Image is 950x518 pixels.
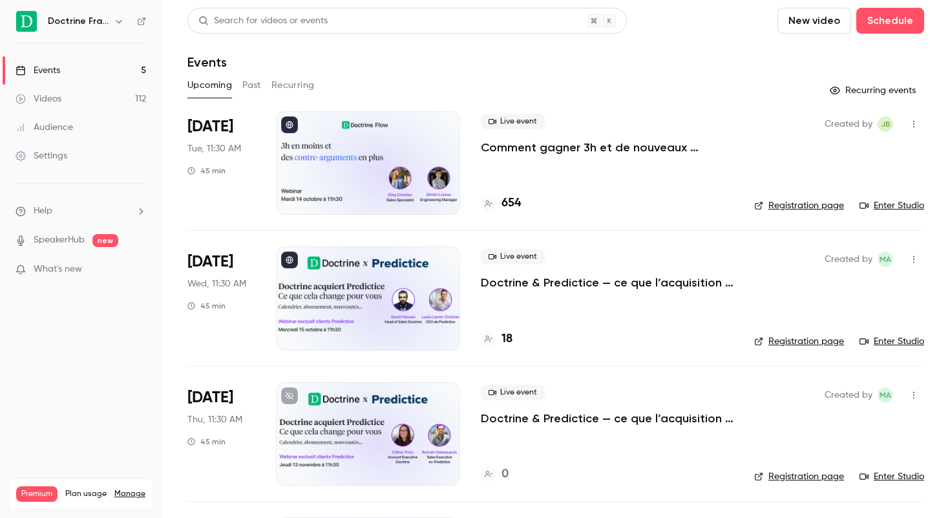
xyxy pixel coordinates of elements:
a: SpeakerHub [34,233,85,247]
span: Justine Burel [878,116,893,132]
span: Live event [481,249,545,264]
a: 18 [481,330,512,348]
a: Registration page [754,470,844,483]
img: Doctrine France [16,11,37,32]
span: [DATE] [187,116,233,137]
span: Created by [825,252,872,267]
a: Registration page [754,199,844,212]
a: 654 [481,195,521,212]
button: New video [777,8,851,34]
span: Created by [825,116,872,132]
span: [DATE] [187,252,233,272]
a: 0 [481,466,509,483]
iframe: Noticeable Trigger [131,264,146,275]
span: Tue, 11:30 AM [187,142,241,155]
li: help-dropdown-opener [16,204,146,218]
h1: Events [187,54,227,70]
div: 45 min [187,301,226,311]
span: MA [880,252,891,267]
button: Recurring events [824,80,924,101]
a: Enter Studio [860,335,924,348]
div: 45 min [187,437,226,447]
div: Settings [16,149,67,162]
div: Audience [16,121,73,134]
a: Enter Studio [860,199,924,212]
h4: 18 [501,330,512,348]
a: Manage [114,489,145,499]
div: Search for videos or events [198,14,328,28]
button: Past [242,75,261,96]
span: What's new [34,263,82,276]
span: MA [880,387,891,403]
h6: Doctrine France [48,15,109,28]
button: Schedule [856,8,924,34]
a: Enter Studio [860,470,924,483]
span: new [92,234,118,247]
span: Thu, 11:30 AM [187,413,242,426]
span: Plan usage [65,489,107,499]
span: Live event [481,114,545,129]
div: Videos [16,92,61,105]
a: Doctrine & Predictice — ce que l’acquisition change pour vous - Session 1 [481,275,734,290]
span: [DATE] [187,387,233,408]
span: Marie Agard [878,252,893,267]
a: Comment gagner 3h et de nouveaux arguments ? [481,140,734,155]
div: Nov 13 Thu, 11:30 AM (Europe/Paris) [187,382,255,486]
button: Recurring [271,75,315,96]
div: Oct 14 Tue, 11:30 AM (Europe/Paris) [187,111,255,215]
h4: 0 [501,466,509,483]
div: Oct 15 Wed, 11:30 AM (Europe/Paris) [187,246,255,350]
a: Registration page [754,335,844,348]
h4: 654 [501,195,521,212]
span: Marie Agard [878,387,893,403]
div: 45 min [187,166,226,176]
span: Wed, 11:30 AM [187,277,246,290]
a: Doctrine & Predictice — ce que l’acquisition change pour vous - Session 2 [481,411,734,426]
span: Premium [16,486,58,502]
div: Events [16,64,60,77]
button: Upcoming [187,75,232,96]
span: Created by [825,387,872,403]
span: Help [34,204,52,218]
span: Live event [481,385,545,400]
span: JB [881,116,891,132]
